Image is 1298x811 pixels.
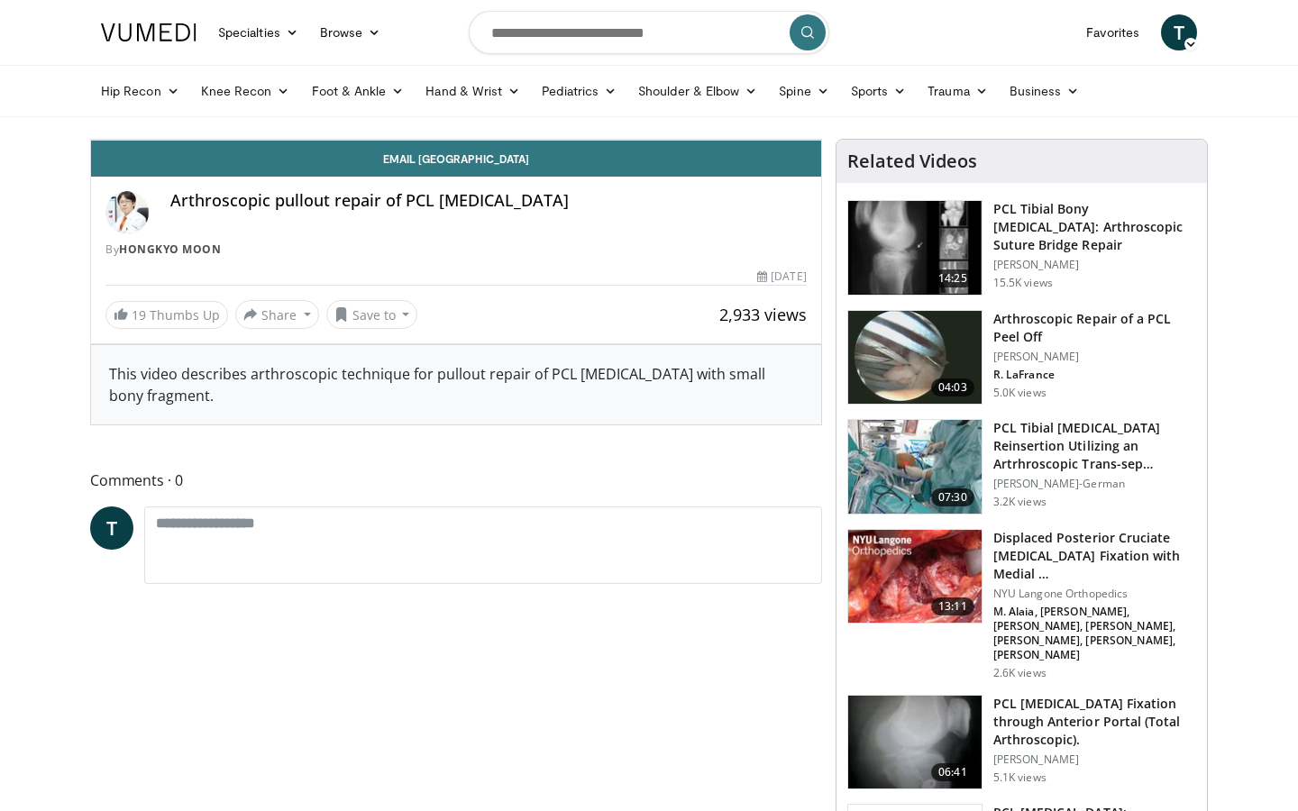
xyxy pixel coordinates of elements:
[847,150,977,172] h4: Related Videos
[207,14,309,50] a: Specialties
[105,191,149,234] img: Avatar
[993,752,1196,767] p: [PERSON_NAME]
[993,419,1196,473] h3: PCL Tibial [MEDICAL_DATA] Reinsertion Utilizing an Artrhroscopic Trans-sep…
[931,269,974,287] span: 14:25
[848,201,982,295] img: 38394_0000_3.png.150x105_q85_crop-smart_upscale.jpg
[931,597,974,615] span: 13:11
[993,477,1196,491] p: [PERSON_NAME]-German
[119,241,221,257] a: Hongkyo Moon
[235,300,319,329] button: Share
[993,368,1196,382] p: R. LaFrance
[848,530,982,624] img: cdf4a0f2-15cc-4455-ab66-4ae2353bd17c.jpg.150x105_q85_crop-smart_upscale.jpg
[931,763,974,781] span: 06:41
[1075,14,1150,50] a: Favorites
[109,363,803,406] div: This video describes arthroscopic technique for pullout repair of PCL [MEDICAL_DATA] with small b...
[469,11,829,54] input: Search topics, interventions
[847,310,1196,405] a: 04:03 Arthroscopic Repair of a PCL Peel Off [PERSON_NAME] R. LaFrance 5.0K views
[415,73,531,109] a: Hand & Wrist
[847,200,1196,296] a: 14:25 PCL Tibial Bony [MEDICAL_DATA]: Arthroscopic Suture Bridge Repair [PERSON_NAME] 15.5K views
[768,73,839,109] a: Spine
[993,200,1196,254] h3: PCL Tibial Bony [MEDICAL_DATA]: Arthroscopic Suture Bridge Repair
[91,140,821,141] video-js: Video Player
[719,304,807,325] span: 2,933 views
[326,300,418,329] button: Save to
[105,241,807,258] div: By
[993,666,1047,680] p: 2.6K views
[90,73,190,109] a: Hip Recon
[993,770,1047,785] p: 5.1K views
[931,488,974,506] span: 07:30
[847,419,1196,515] a: 07:30 PCL Tibial [MEDICAL_DATA] Reinsertion Utilizing an Artrhroscopic Trans-sep… [PERSON_NAME]-G...
[993,529,1196,583] h3: Displaced Posterior Cruciate [MEDICAL_DATA] Fixation with Medial …
[993,350,1196,364] p: [PERSON_NAME]
[999,73,1091,109] a: Business
[190,73,301,109] a: Knee Recon
[848,420,982,514] img: e4c59e86-9c58-4396-86ba-884b0a5d9ac2.150x105_q85_crop-smart_upscale.jpg
[993,495,1047,509] p: 3.2K views
[993,258,1196,272] p: [PERSON_NAME]
[531,73,627,109] a: Pediatrics
[847,529,1196,680] a: 13:11 Displaced Posterior Cruciate [MEDICAL_DATA] Fixation with Medial … NYU Langone Orthopedics ...
[931,378,974,396] span: 04:03
[848,311,982,405] img: 286824_0004_1.png.150x105_q85_crop-smart_upscale.jpg
[170,191,807,211] h4: Arthroscopic pullout repair of PCL [MEDICAL_DATA]
[1161,14,1197,50] a: T
[309,14,392,50] a: Browse
[993,310,1196,346] h3: Arthroscopic Repair of a PCL Peel Off
[917,73,999,109] a: Trauma
[993,695,1196,749] h3: PCL [MEDICAL_DATA] Fixation through Anterior Portal (Total Arthroscopic).
[848,696,982,789] img: 284376_0000_1.png.150x105_q85_crop-smart_upscale.jpg
[757,269,806,285] div: [DATE]
[90,506,133,550] a: T
[993,587,1196,601] p: NYU Langone Orthopedics
[840,73,918,109] a: Sports
[993,386,1047,400] p: 5.0K views
[627,73,768,109] a: Shoulder & Elbow
[993,276,1053,290] p: 15.5K views
[105,301,228,329] a: 19 Thumbs Up
[132,306,146,323] span: 19
[90,469,822,492] span: Comments 0
[847,695,1196,790] a: 06:41 PCL [MEDICAL_DATA] Fixation through Anterior Portal (Total Arthroscopic). [PERSON_NAME] 5.1...
[993,605,1196,662] p: M. Alaia, [PERSON_NAME], [PERSON_NAME], [PERSON_NAME], [PERSON_NAME], [PERSON_NAME], [PERSON_NAME]
[301,73,416,109] a: Foot & Ankle
[101,23,197,41] img: VuMedi Logo
[91,141,821,177] a: Email [GEOGRAPHIC_DATA]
